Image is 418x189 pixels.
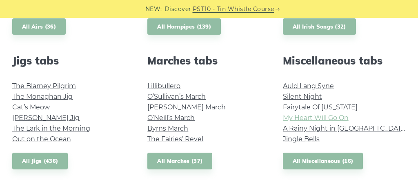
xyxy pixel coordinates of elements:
[283,103,358,111] a: Fairytale Of [US_STATE]
[283,82,334,90] a: Auld Lang Syne
[283,135,320,143] a: Jingle Bells
[283,153,363,169] a: All Miscellaneous (16)
[147,18,221,35] a: All Hornpipes (139)
[193,4,274,14] a: PST10 - Tin Whistle Course
[12,125,90,132] a: The Lark in the Morning
[147,54,270,67] h2: Marches tabs
[12,135,71,143] a: Out on the Ocean
[145,4,162,14] span: NEW:
[283,114,349,122] a: My Heart Will Go On
[12,93,73,100] a: The Monaghan Jig
[165,4,191,14] span: Discover
[12,114,80,122] a: [PERSON_NAME] Jig
[147,93,206,100] a: O’Sullivan’s March
[12,18,66,35] a: All Airs (36)
[12,103,50,111] a: Cat’s Meow
[147,114,195,122] a: O’Neill’s March
[147,103,226,111] a: [PERSON_NAME] March
[283,93,322,100] a: Silent Night
[283,54,406,67] h2: Miscellaneous tabs
[283,18,356,35] a: All Irish Songs (32)
[147,153,212,169] a: All Marches (37)
[147,125,188,132] a: Byrns March
[283,125,407,132] a: A Rainy Night in [GEOGRAPHIC_DATA]
[12,54,135,67] h2: Jigs tabs
[12,153,68,169] a: All Jigs (436)
[12,82,76,90] a: The Blarney Pilgrim
[147,82,180,90] a: Lillibullero
[147,135,203,143] a: The Fairies’ Revel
